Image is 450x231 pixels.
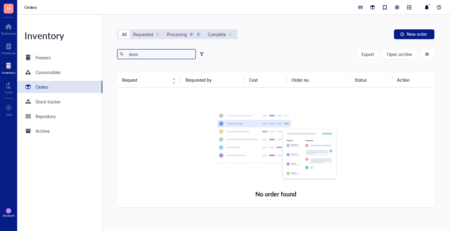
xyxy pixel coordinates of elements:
[7,210,10,212] span: MW
[356,49,379,59] button: Export
[387,52,412,57] span: Open archive
[2,71,15,74] div: Inventory
[213,108,339,182] img: Empty state
[287,73,350,87] th: Order no.
[36,84,48,90] div: Orders
[7,4,10,12] span: H
[133,31,153,38] div: Requested
[36,54,51,61] div: Freezers
[24,5,38,10] a: Orders
[36,113,56,120] div: Repository
[17,125,102,137] a: Archive
[122,76,168,83] span: Request
[17,51,102,64] a: Freezers
[394,29,434,39] button: New order
[350,73,392,87] th: Status
[126,50,193,59] input: Find orders in table
[2,41,16,55] a: Notebook
[407,32,427,36] span: New order
[167,31,187,38] div: Processing
[2,61,15,74] a: Inventory
[196,32,201,37] div: 0
[117,29,237,39] div: segmented control
[117,73,181,87] th: Request
[17,29,102,42] div: Inventory
[36,98,61,105] div: Stock tracker
[244,73,287,87] th: Cost
[255,189,297,199] div: No order found
[189,32,194,37] div: 0
[1,32,16,35] div: Dashboard
[181,73,244,87] th: Requested by
[6,113,12,116] div: Add
[36,69,61,76] div: Consumables
[36,128,50,134] div: Archive
[5,90,12,94] div: Core
[17,110,102,122] a: Repository
[5,80,12,94] a: Core
[1,22,16,35] a: Dashboard
[17,81,102,93] a: Orders
[392,73,434,87] th: Action
[122,31,126,38] div: All
[362,52,374,57] span: Export
[3,214,15,217] div: Account
[155,32,160,37] div: 0
[208,31,226,38] div: Complete
[17,95,102,108] a: Stock tracker
[2,51,16,55] div: Notebook
[228,32,233,37] div: 0
[382,49,417,59] button: Open archive
[17,66,102,78] a: Consumables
